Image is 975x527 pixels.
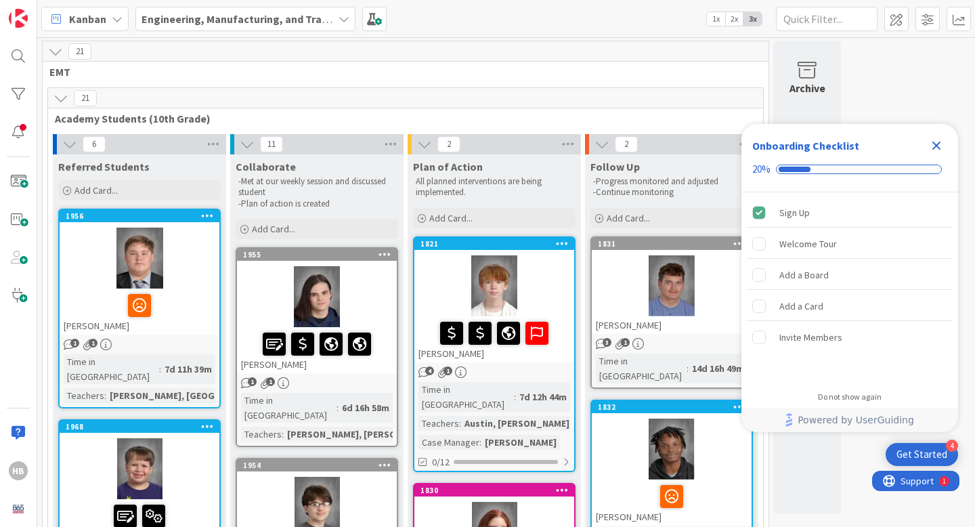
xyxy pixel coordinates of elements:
span: 1x [707,12,725,26]
div: 1956 [66,211,219,221]
div: 1955[PERSON_NAME] [237,249,397,373]
div: Add a Card [779,298,823,314]
span: Support [28,2,62,18]
span: Powered by UserGuiding [798,412,914,428]
div: 1968 [66,422,219,431]
div: Sign Up [779,205,810,221]
span: 3x [743,12,762,26]
div: 1830 [420,486,574,495]
div: Teachers [64,388,104,403]
span: Add Card... [74,184,118,196]
div: Checklist Container [741,124,958,432]
p: -Plan of action is created [238,198,395,209]
span: Kanban [69,11,106,27]
div: 1832[PERSON_NAME] [592,401,752,526]
span: Follow Up [590,160,640,173]
div: Checklist items [741,192,958,383]
span: 1 [266,377,275,386]
div: 1830 [414,484,574,497]
div: Add a Card is incomplete. [747,291,953,321]
div: Time in [GEOGRAPHIC_DATA] [418,382,514,412]
span: Collaborate [236,160,296,173]
span: : [459,416,461,431]
p: -Met at our weekly session and discussed student [238,176,395,198]
div: [PERSON_NAME] [592,480,752,526]
div: 1831 [592,238,752,250]
span: : [514,389,516,404]
div: 6d 16h 58m [339,400,393,415]
a: 1821[PERSON_NAME]Time in [GEOGRAPHIC_DATA]:7d 12h 44mTeachers:Austin, [PERSON_NAME] (2...Case Man... [413,236,576,472]
span: EMT [49,65,752,79]
b: Engineering, Manufacturing, and Transportation [142,12,381,26]
div: Invite Members [779,329,842,345]
div: Invite Members is incomplete. [747,322,953,352]
div: Get Started [896,448,947,461]
span: 1 [89,339,97,347]
div: Time in [GEOGRAPHIC_DATA] [241,393,337,423]
p: -Continue monitoring [593,187,750,198]
a: 1956[PERSON_NAME]Time in [GEOGRAPHIC_DATA]:7d 11h 39mTeachers:[PERSON_NAME], [GEOGRAPHIC_DATA]... [58,209,221,408]
div: Case Manager [418,435,479,450]
p: All planned interventions are being implemented. [416,176,573,198]
span: Add Card... [252,223,295,235]
div: Teachers [241,427,282,442]
div: [PERSON_NAME] [414,316,574,362]
div: [PERSON_NAME] [60,289,219,335]
a: Powered by UserGuiding [748,408,951,432]
div: Footer [741,408,958,432]
span: : [159,362,161,377]
div: Close Checklist [926,135,947,156]
div: Checklist progress: 20% [752,163,947,175]
div: [PERSON_NAME] [237,327,397,373]
span: 21 [74,90,97,106]
div: 1968 [60,421,219,433]
span: 1 [70,339,79,347]
div: [PERSON_NAME] [592,316,752,334]
div: 1821 [414,238,574,250]
div: 1832 [592,401,752,413]
span: 11 [260,136,283,152]
div: 1821 [420,239,574,249]
img: avatar [9,499,28,518]
div: Austin, [PERSON_NAME] (2... [461,416,591,431]
span: 1 [443,366,452,375]
div: [PERSON_NAME], [GEOGRAPHIC_DATA]... [106,388,289,403]
span: : [104,388,106,403]
span: : [687,361,689,376]
div: 1831 [598,239,752,249]
div: Time in [GEOGRAPHIC_DATA] [64,354,159,384]
div: Welcome Tour [779,236,837,252]
div: Sign Up is complete. [747,198,953,228]
span: 6 [83,136,106,152]
a: 1955[PERSON_NAME]Time in [GEOGRAPHIC_DATA]:6d 16h 58mTeachers:[PERSON_NAME], [PERSON_NAME], We... [236,247,398,447]
div: 1956 [60,210,219,222]
span: 2 [437,136,460,152]
a: 1831[PERSON_NAME]Time in [GEOGRAPHIC_DATA]:14d 16h 49m [590,236,753,389]
span: 2 [615,136,638,152]
div: 20% [752,163,771,175]
div: 1956[PERSON_NAME] [60,210,219,335]
div: Teachers [418,416,459,431]
p: -Progress monitored and adjusted [593,176,750,187]
span: 2x [725,12,743,26]
div: 1832 [598,402,752,412]
div: 1831[PERSON_NAME] [592,238,752,334]
div: 14d 16h 49m [689,361,747,376]
span: 3 [603,338,611,347]
div: 1954 [237,459,397,471]
div: Do not show again [818,392,882,402]
div: Archive [789,80,825,96]
div: Welcome Tour is incomplete. [747,229,953,259]
div: Add a Board [779,267,829,283]
div: 4 [946,440,958,452]
div: Onboarding Checklist [752,138,859,154]
span: 1 [621,338,630,347]
div: 1821[PERSON_NAME] [414,238,574,362]
span: 4 [425,366,434,375]
span: Add Card... [429,212,473,224]
div: 1 [70,5,74,16]
span: : [479,435,481,450]
div: 7d 11h 39m [161,362,215,377]
span: Referred Students [58,160,150,173]
div: HB [9,461,28,480]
